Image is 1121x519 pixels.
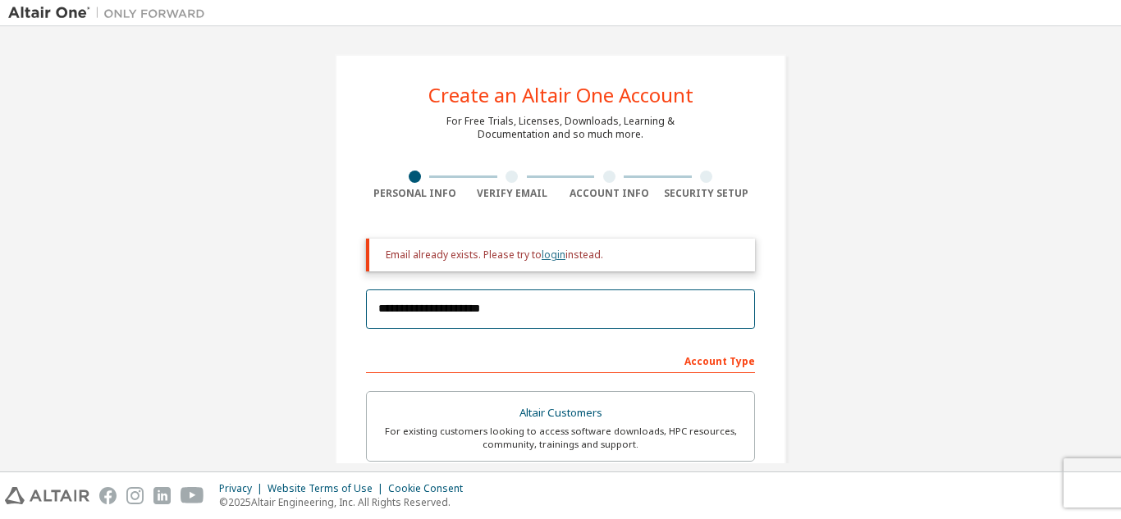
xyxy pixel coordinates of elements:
[99,487,117,504] img: facebook.svg
[560,187,658,200] div: Account Info
[464,187,561,200] div: Verify Email
[366,187,464,200] div: Personal Info
[386,248,742,262] div: Email already exists. Please try to instead.
[658,187,756,200] div: Security Setup
[219,495,473,509] p: © 2025 Altair Engineering, Inc. All Rights Reserved.
[219,482,268,495] div: Privacy
[428,85,693,105] div: Create an Altair One Account
[126,487,144,504] img: instagram.svg
[153,487,171,504] img: linkedin.svg
[377,425,744,451] div: For existing customers looking to access software downloads, HPC resources, community, trainings ...
[377,402,744,425] div: Altair Customers
[5,487,89,504] img: altair_logo.svg
[446,115,675,141] div: For Free Trials, Licenses, Downloads, Learning & Documentation and so much more.
[388,482,473,495] div: Cookie Consent
[268,482,388,495] div: Website Terms of Use
[8,5,213,21] img: Altair One
[181,487,204,504] img: youtube.svg
[542,248,565,262] a: login
[366,347,755,373] div: Account Type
